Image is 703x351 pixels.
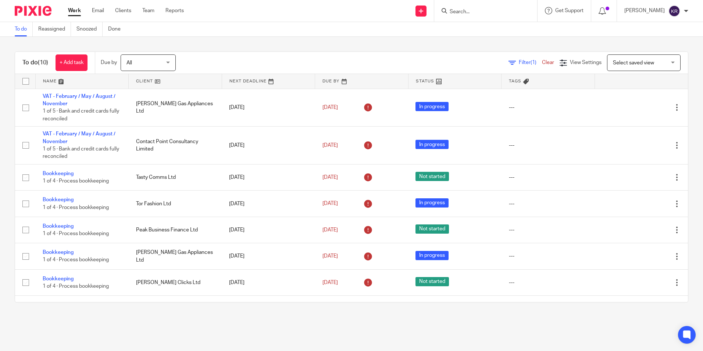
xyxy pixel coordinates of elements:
td: Contact Point Consultancy Limited [129,127,222,164]
a: VAT - February / May / August / November [43,94,115,106]
td: Tor Fashion Ltd [129,191,222,217]
div: --- [509,104,588,111]
span: [DATE] [322,201,338,206]
span: Not started [415,224,449,234]
td: [DATE] [222,164,315,191]
a: VAT - February / May / August / November [43,131,115,144]
span: View Settings [570,60,602,65]
div: --- [509,252,588,260]
a: Reassigned [38,22,71,36]
span: [DATE] [322,105,338,110]
img: Pixie [15,6,51,16]
input: Search [449,9,515,15]
a: Bookkeeping [43,197,74,202]
span: 1 of 4 · Process bookkeeping [43,205,109,210]
span: [DATE] [322,253,338,259]
span: All [126,60,132,65]
span: 1 of 5 · Bank and credit cards fully reconciled [43,109,119,121]
a: Done [108,22,126,36]
span: In progress [415,198,449,208]
span: Tags [509,79,521,83]
h1: To do [22,59,48,67]
a: Bookkeeping [43,171,74,176]
a: Email [92,7,104,14]
div: --- [509,226,588,234]
td: [DATE] [222,217,315,243]
td: Peak Business Finance Ltd [129,217,222,243]
span: In progress [415,140,449,149]
span: Get Support [555,8,584,13]
a: Bookkeeping [43,224,74,229]
a: Team [142,7,154,14]
td: [DATE] [222,127,315,164]
span: 1 of 4 · Process bookkeeping [43,258,109,263]
span: (1) [531,60,536,65]
td: [DATE] [222,191,315,217]
a: To do [15,22,33,36]
td: [DATE] [222,243,315,269]
span: [DATE] [322,143,338,148]
td: [PERSON_NAME] Gas Appliances Ltd [129,243,222,269]
div: --- [509,279,588,286]
span: Filter [519,60,542,65]
p: Due by [101,59,117,66]
div: --- [509,142,588,149]
span: Not started [415,172,449,181]
span: 1 of 5 · Bank and credit cards fully reconciled [43,146,119,159]
td: NE Automation Ltd [129,296,222,322]
span: In progress [415,251,449,260]
div: --- [509,200,588,208]
td: [DATE] [222,269,315,295]
span: [DATE] [322,175,338,180]
td: [PERSON_NAME] Gas Appliances Ltd [129,89,222,127]
span: 1 of 4 · Process bookkeeping [43,284,109,289]
a: Clients [115,7,131,14]
span: 1 of 4 · Process bookkeeping [43,178,109,184]
span: In progress [415,102,449,111]
a: Work [68,7,81,14]
span: Not started [415,277,449,286]
a: Clear [542,60,554,65]
span: Select saved view [613,60,654,65]
a: Bookkeeping [43,250,74,255]
td: [DATE] [222,296,315,322]
a: Reports [165,7,184,14]
td: Tasty Comms Ltd [129,164,222,191]
div: --- [509,174,588,181]
span: [DATE] [322,280,338,285]
td: [DATE] [222,89,315,127]
span: [DATE] [322,227,338,233]
a: Bookkeeping [43,276,74,281]
img: svg%3E [668,5,680,17]
span: 1 of 4 · Process bookkeeping [43,231,109,236]
a: + Add task [56,54,88,71]
a: Snoozed [76,22,103,36]
td: [PERSON_NAME] Clicks Ltd [129,269,222,295]
span: (10) [38,60,48,65]
p: [PERSON_NAME] [624,7,665,14]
